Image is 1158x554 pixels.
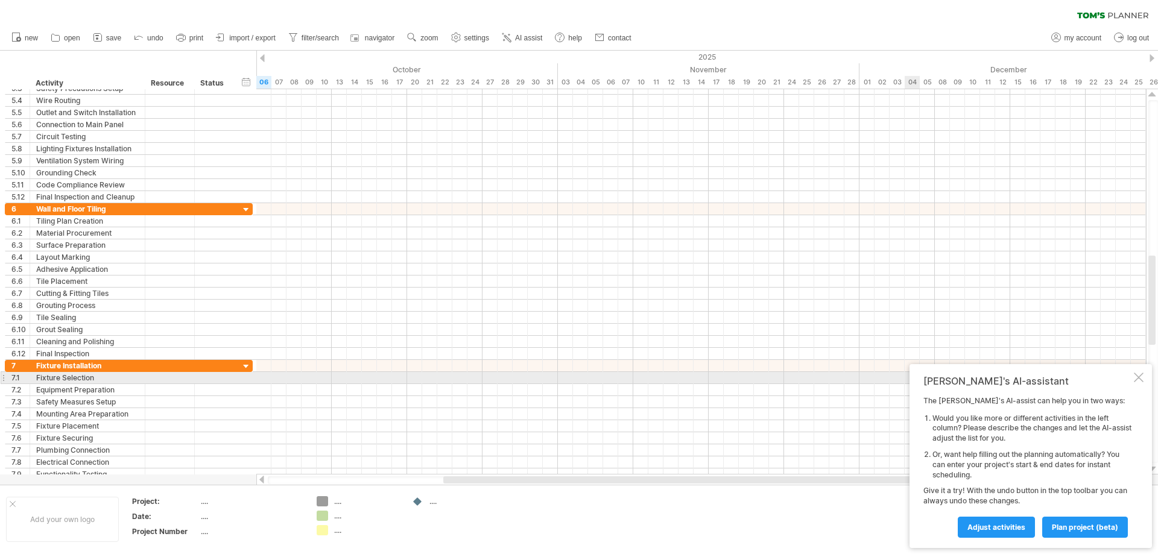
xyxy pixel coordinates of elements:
div: Wednesday, 8 October 2025 [286,76,302,89]
div: Final Inspection and Cleanup [36,191,139,203]
div: 6.12 [11,348,30,359]
div: 5.5 [11,107,30,118]
div: Wednesday, 22 October 2025 [437,76,452,89]
div: Friday, 7 November 2025 [618,76,633,89]
div: 7.2 [11,384,30,395]
div: 7.5 [11,420,30,432]
div: Tuesday, 11 November 2025 [648,76,663,89]
div: Add your own logo [6,497,119,542]
div: Monday, 6 October 2025 [256,76,271,89]
div: Final Inspection [36,348,139,359]
a: zoom [404,30,441,46]
div: Layout Marking [36,251,139,263]
div: Wednesday, 24 December 2025 [1116,76,1131,89]
div: Monday, 3 November 2025 [558,76,573,89]
div: 5.8 [11,143,30,154]
div: 5.7 [11,131,30,142]
div: Friday, 19 December 2025 [1071,76,1086,89]
div: 6.4 [11,251,30,263]
div: Fixture Installation [36,360,139,371]
div: Wire Routing [36,95,139,106]
div: Monday, 27 October 2025 [482,76,498,89]
div: Resource [151,77,188,89]
div: Wednesday, 29 October 2025 [513,76,528,89]
div: 6.10 [11,324,30,335]
div: Thursday, 4 December 2025 [905,76,920,89]
div: Thursday, 30 October 2025 [528,76,543,89]
div: Friday, 28 November 2025 [844,76,859,89]
div: .... [429,496,495,506]
div: Outlet and Switch Installation [36,107,139,118]
div: Monday, 8 December 2025 [935,76,950,89]
div: Status [200,77,227,89]
div: Friday, 31 October 2025 [543,76,558,89]
span: my account [1065,34,1101,42]
li: Or, want help filling out the planning automatically? You can enter your project's start & end da... [932,450,1131,480]
div: .... [334,496,400,506]
span: help [568,34,582,42]
div: Friday, 24 October 2025 [467,76,482,89]
div: Connection to Main Panel [36,119,139,130]
div: Wednesday, 12 November 2025 [663,76,679,89]
div: Project Number [132,526,198,537]
span: contact [608,34,631,42]
div: Thursday, 11 December 2025 [980,76,995,89]
div: Tile Placement [36,275,139,287]
div: Thursday, 23 October 2025 [452,76,467,89]
li: Would you like more or different activities in the left column? Please describe the changes and l... [932,414,1131,444]
div: Fixture Securing [36,432,139,444]
div: Functionality Testing [36,468,139,480]
span: print [189,34,203,42]
div: Tuesday, 23 December 2025 [1101,76,1116,89]
span: undo [147,34,163,42]
div: Fixture Selection [36,372,139,383]
div: November 2025 [558,63,859,76]
div: Monday, 20 October 2025 [407,76,422,89]
span: open [64,34,80,42]
div: Grounding Check [36,167,139,178]
div: 6.9 [11,312,30,323]
a: print [173,30,207,46]
span: AI assist [515,34,542,42]
a: save [90,30,125,46]
div: Date: [132,511,198,521]
div: 5.12 [11,191,30,203]
div: Safety Measures Setup [36,396,139,408]
div: 6.8 [11,300,30,311]
div: October 2025 [211,63,558,76]
a: new [8,30,42,46]
div: Thursday, 25 December 2025 [1131,76,1146,89]
div: 7 [11,360,30,371]
div: Fixture Placement [36,420,139,432]
div: 6.11 [11,336,30,347]
div: 5.6 [11,119,30,130]
div: Thursday, 6 November 2025 [603,76,618,89]
div: Circuit Testing [36,131,139,142]
span: filter/search [302,34,339,42]
div: Tuesday, 28 October 2025 [498,76,513,89]
a: undo [131,30,167,46]
div: Thursday, 16 October 2025 [377,76,392,89]
div: Lighting Fixtures Installation [36,143,139,154]
a: import / export [213,30,279,46]
div: 6.7 [11,288,30,299]
div: .... [201,526,302,537]
a: open [48,30,84,46]
div: 6.2 [11,227,30,239]
div: Friday, 12 December 2025 [995,76,1010,89]
span: new [25,34,38,42]
div: Monday, 1 December 2025 [859,76,875,89]
div: 6.3 [11,239,30,251]
div: Friday, 10 October 2025 [317,76,332,89]
a: plan project (beta) [1042,517,1128,538]
span: plan project (beta) [1052,523,1118,532]
span: settings [464,34,489,42]
div: 7.4 [11,408,30,420]
div: Tuesday, 16 December 2025 [1025,76,1040,89]
div: Grout Sealing [36,324,139,335]
span: log out [1127,34,1149,42]
div: Activity [36,77,138,89]
div: Wednesday, 3 December 2025 [890,76,905,89]
a: log out [1111,30,1153,46]
div: .... [334,525,400,535]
